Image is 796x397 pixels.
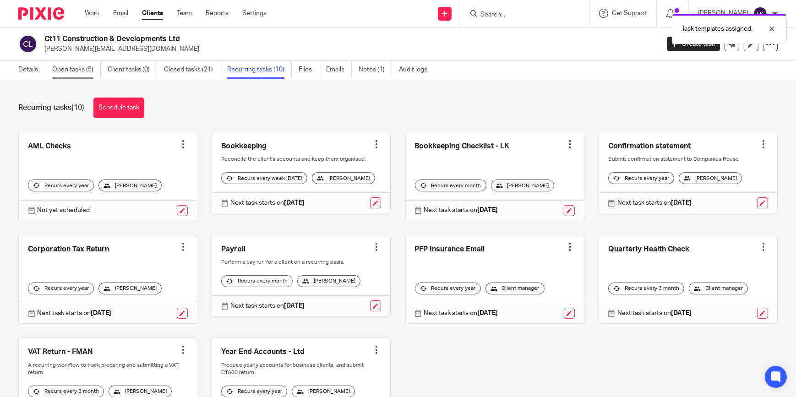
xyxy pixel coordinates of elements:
[93,98,144,118] a: Schedule task
[671,310,692,316] strong: [DATE]
[18,61,45,79] a: Details
[608,172,674,184] div: Recurs every year
[177,9,192,18] a: Team
[227,61,292,79] a: Recurring tasks (10)
[299,61,319,79] a: Files
[485,283,545,294] div: Client manager
[230,301,305,310] p: Next task starts on
[679,172,742,184] div: [PERSON_NAME]
[689,283,748,294] div: Client manager
[44,44,653,54] p: [PERSON_NAME][EMAIL_ADDRESS][DOMAIN_NAME]
[284,303,305,309] strong: [DATE]
[91,310,111,316] strong: [DATE]
[28,179,94,191] div: Recurs every year
[608,283,684,294] div: Recurs every 3 month
[206,9,229,18] a: Reports
[230,198,305,207] p: Next task starts on
[242,9,267,18] a: Settings
[18,34,38,54] img: svg%3E
[44,34,531,44] h2: Ct11 Construction & Developments Ltd
[415,179,486,191] div: Recurs every month
[52,61,101,79] a: Open tasks (5)
[37,309,111,318] p: Next task starts on
[284,200,305,206] strong: [DATE]
[221,172,307,184] div: Recurs every week [DATE]
[71,104,84,111] span: (10)
[18,7,64,20] img: Pixie
[37,206,90,215] p: Not yet scheduled
[113,9,128,18] a: Email
[424,206,498,215] p: Next task starts on
[98,283,162,294] div: [PERSON_NAME]
[108,61,157,79] a: Client tasks (0)
[85,9,99,18] a: Work
[326,61,352,79] a: Emails
[297,275,360,287] div: [PERSON_NAME]
[478,207,498,213] strong: [DATE]
[164,61,220,79] a: Closed tasks (21)
[617,309,692,318] p: Next task starts on
[98,179,162,191] div: [PERSON_NAME]
[359,61,392,79] a: Notes (1)
[682,24,752,33] p: Task templates assigned.
[617,198,692,207] p: Next task starts on
[478,310,498,316] strong: [DATE]
[671,200,692,206] strong: [DATE]
[312,172,375,184] div: [PERSON_NAME]
[221,275,293,287] div: Recurs every month
[142,9,163,18] a: Clients
[399,61,434,79] a: Audit logs
[18,103,84,113] h1: Recurring tasks
[424,309,498,318] p: Next task starts on
[415,283,481,294] div: Recurs every year
[28,283,94,294] div: Recurs every year
[667,37,720,51] a: Create task
[753,6,768,21] img: svg%3E
[491,179,554,191] div: [PERSON_NAME]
